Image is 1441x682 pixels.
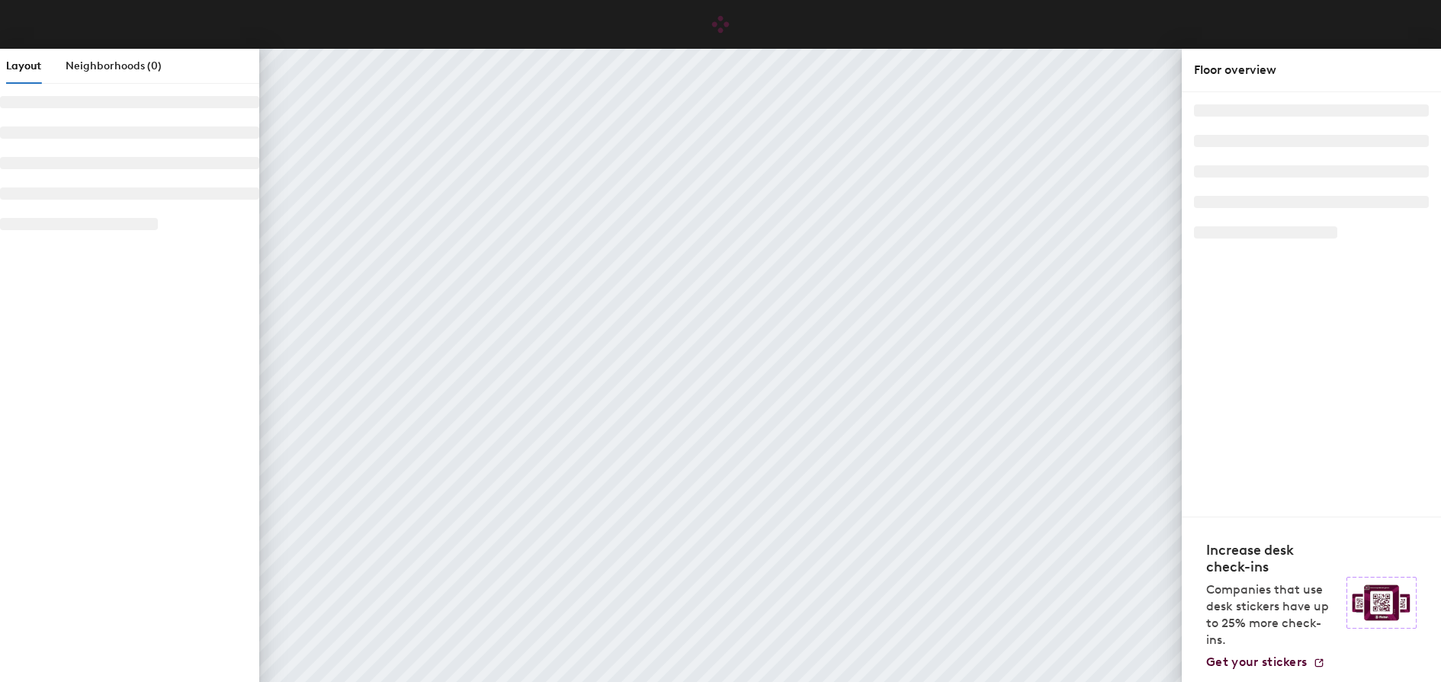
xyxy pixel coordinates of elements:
[1206,581,1337,648] p: Companies that use desk stickers have up to 25% more check-ins.
[6,59,41,72] span: Layout
[1206,542,1337,575] h4: Increase desk check-ins
[66,59,162,72] span: Neighborhoods (0)
[1346,577,1417,629] img: Sticker logo
[1206,655,1307,669] span: Get your stickers
[1206,655,1325,670] a: Get your stickers
[1194,61,1429,79] div: Floor overview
